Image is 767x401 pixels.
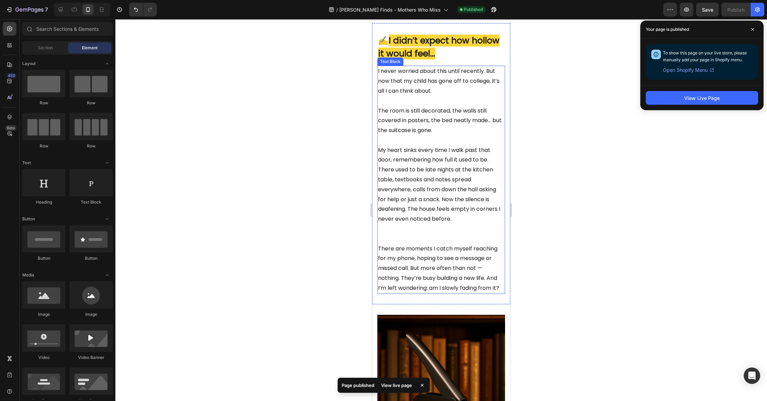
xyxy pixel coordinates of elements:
[102,58,113,69] span: Toggle open
[684,94,720,102] div: View Live Page
[663,50,747,62] span: To show this page on your live store, please manually add your page in Shopify menu.
[727,6,744,13] div: Publish
[3,3,51,16] button: 7
[5,125,16,131] div: Beta
[22,311,65,318] div: Image
[646,91,758,105] button: View Live Page
[82,45,98,51] span: Element
[22,216,35,222] span: Button
[22,160,31,166] span: Text
[702,7,713,13] span: Save
[102,157,113,168] span: Toggle open
[70,199,113,205] div: Text Block
[129,3,157,16] div: Undo/Redo
[464,7,483,13] span: Published
[342,382,374,389] p: Page published
[22,255,65,261] div: Button
[339,6,441,13] span: [PERSON_NAME] Finds - Mothers Who Miss
[377,380,416,390] div: View live page
[70,143,113,149] div: Row
[45,5,48,14] p: 7
[646,26,689,33] p: Your page is published
[38,45,53,51] span: Section
[102,270,113,281] span: Toggle open
[336,6,338,13] span: /
[22,61,36,67] span: Layout
[22,22,113,36] input: Search Sections & Elements
[663,66,708,74] span: Open Shopify Menu
[22,199,65,205] div: Heading
[70,311,113,318] div: Image
[696,3,719,16] button: Save
[70,354,113,361] div: Video Banner
[7,73,16,78] div: 450
[22,354,65,361] div: Video
[22,100,65,106] div: Row
[372,19,510,401] iframe: Design area
[70,100,113,106] div: Row
[102,214,113,224] span: Toggle open
[22,272,34,278] span: Media
[22,143,65,149] div: Row
[721,3,750,16] button: Publish
[744,367,760,384] div: Open Intercom Messenger
[70,255,113,261] div: Button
